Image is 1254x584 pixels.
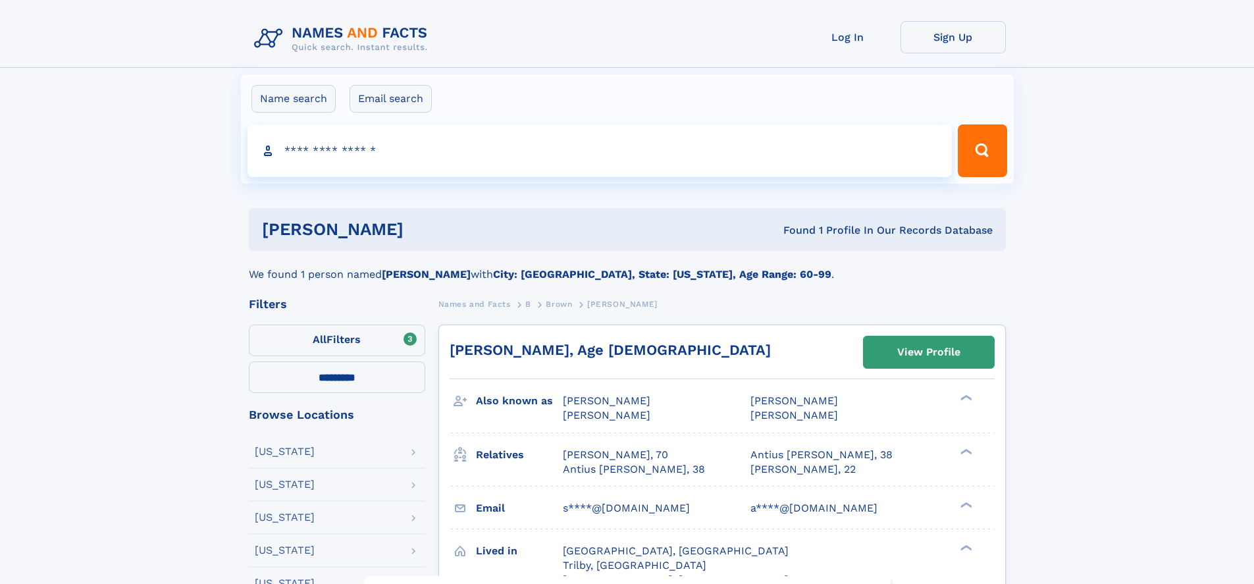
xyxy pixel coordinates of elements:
[563,544,789,557] span: [GEOGRAPHIC_DATA], [GEOGRAPHIC_DATA]
[313,333,327,346] span: All
[255,446,315,457] div: [US_STATE]
[957,500,973,509] div: ❯
[957,394,973,402] div: ❯
[249,325,425,356] label: Filters
[476,390,563,412] h3: Also known as
[901,21,1006,53] a: Sign Up
[750,462,856,477] a: [PERSON_NAME], 22
[476,497,563,519] h3: Email
[493,268,831,280] b: City: [GEOGRAPHIC_DATA], State: [US_STATE], Age Range: 60-99
[255,545,315,556] div: [US_STATE]
[563,559,706,571] span: Trilby, [GEOGRAPHIC_DATA]
[450,342,771,358] a: [PERSON_NAME], Age [DEMOGRAPHIC_DATA]
[563,462,705,477] a: Antius [PERSON_NAME], 38
[249,298,425,310] div: Filters
[251,85,336,113] label: Name search
[255,479,315,490] div: [US_STATE]
[249,21,438,57] img: Logo Names and Facts
[249,251,1006,282] div: We found 1 person named with .
[255,512,315,523] div: [US_STATE]
[750,394,838,407] span: [PERSON_NAME]
[476,540,563,562] h3: Lived in
[262,221,594,238] h1: [PERSON_NAME]
[438,296,511,312] a: Names and Facts
[350,85,432,113] label: Email search
[476,444,563,466] h3: Relatives
[563,409,650,421] span: [PERSON_NAME]
[382,268,471,280] b: [PERSON_NAME]
[546,300,572,309] span: Brown
[525,300,531,309] span: B
[563,394,650,407] span: [PERSON_NAME]
[957,447,973,456] div: ❯
[750,409,838,421] span: [PERSON_NAME]
[750,448,893,462] a: Antius [PERSON_NAME], 38
[795,21,901,53] a: Log In
[864,336,994,368] a: View Profile
[593,223,993,238] div: Found 1 Profile In Our Records Database
[587,300,658,309] span: [PERSON_NAME]
[249,409,425,421] div: Browse Locations
[958,124,1006,177] button: Search Button
[897,337,960,367] div: View Profile
[957,543,973,552] div: ❯
[525,296,531,312] a: B
[546,296,572,312] a: Brown
[563,448,668,462] a: [PERSON_NAME], 70
[248,124,953,177] input: search input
